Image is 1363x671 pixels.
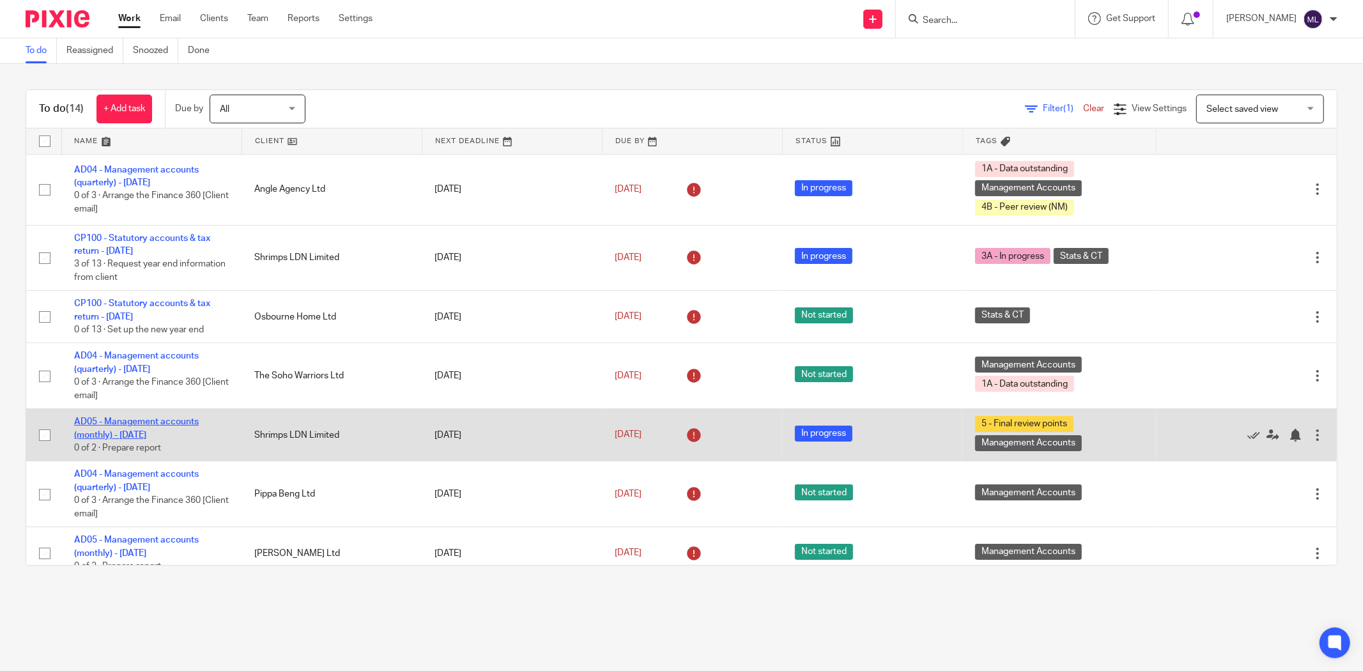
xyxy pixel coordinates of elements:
[975,416,1074,432] span: 5 - Final review points
[133,38,178,63] a: Snoozed
[74,192,229,214] span: 0 of 3 · Arrange the Finance 360 [Client email]
[422,154,602,225] td: [DATE]
[422,225,602,291] td: [DATE]
[1206,105,1278,114] span: Select saved view
[615,490,642,498] span: [DATE]
[975,544,1082,560] span: Management Accounts
[615,185,642,194] span: [DATE]
[976,137,997,144] span: Tags
[975,180,1082,196] span: Management Accounts
[975,161,1074,177] span: 1A - Data outstanding
[615,253,642,262] span: [DATE]
[615,371,642,380] span: [DATE]
[422,527,602,580] td: [DATE]
[242,527,422,580] td: [PERSON_NAME] Ltd
[1054,248,1109,264] span: Stats & CT
[795,544,853,560] span: Not started
[74,234,210,256] a: CP100 - Statutory accounts & tax return - [DATE]
[242,225,422,291] td: Shrimps LDN Limited
[74,562,161,571] span: 0 of 2 · Prepare report
[74,443,161,452] span: 0 of 2 · Prepare report
[39,102,84,116] h1: To do
[795,484,853,500] span: Not started
[242,343,422,409] td: The Soho Warriors Ltd
[1043,104,1083,113] span: Filter
[66,104,84,114] span: (14)
[422,461,602,527] td: [DATE]
[74,378,229,400] span: 0 of 3 · Arrange the Finance 360 [Client email]
[795,366,853,382] span: Not started
[188,38,219,63] a: Done
[74,259,226,282] span: 3 of 13 · Request year end information from client
[975,199,1074,215] span: 4B - Peer review (NM)
[220,105,229,114] span: All
[74,417,199,439] a: AD05 - Management accounts (monthly) - [DATE]
[422,291,602,343] td: [DATE]
[1063,104,1074,113] span: (1)
[795,248,852,264] span: In progress
[1132,104,1187,113] span: View Settings
[66,38,123,63] a: Reassigned
[795,426,852,442] span: In progress
[26,38,57,63] a: To do
[975,435,1082,451] span: Management Accounts
[339,12,373,25] a: Settings
[247,12,268,25] a: Team
[74,536,199,557] a: AD05 - Management accounts (monthly) - [DATE]
[74,299,210,321] a: CP100 - Statutory accounts & tax return - [DATE]
[1226,12,1297,25] p: [PERSON_NAME]
[615,312,642,321] span: [DATE]
[1083,104,1104,113] a: Clear
[74,496,229,518] span: 0 of 3 · Arrange the Finance 360 [Client email]
[242,409,422,461] td: Shrimps LDN Limited
[921,15,1036,27] input: Search
[74,351,199,373] a: AD04 - Management accounts (quarterly) - [DATE]
[615,431,642,440] span: [DATE]
[615,549,642,558] span: [DATE]
[74,470,199,491] a: AD04 - Management accounts (quarterly) - [DATE]
[96,95,152,123] a: + Add task
[74,166,199,187] a: AD04 - Management accounts (quarterly) - [DATE]
[975,357,1082,373] span: Management Accounts
[288,12,320,25] a: Reports
[795,180,852,196] span: In progress
[242,154,422,225] td: Angle Agency Ltd
[118,12,141,25] a: Work
[1247,429,1267,442] a: Mark as done
[795,307,853,323] span: Not started
[175,102,203,115] p: Due by
[1303,9,1323,29] img: svg%3E
[422,409,602,461] td: [DATE]
[422,343,602,409] td: [DATE]
[242,461,422,527] td: Pippa Beng Ltd
[26,10,89,27] img: Pixie
[1106,14,1155,23] span: Get Support
[975,484,1082,500] span: Management Accounts
[200,12,228,25] a: Clients
[975,307,1030,323] span: Stats & CT
[975,248,1051,264] span: 3A - In progress
[975,376,1074,392] span: 1A - Data outstanding
[74,325,204,334] span: 0 of 13 · Set up the new year end
[242,291,422,343] td: Osbourne Home Ltd
[160,12,181,25] a: Email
